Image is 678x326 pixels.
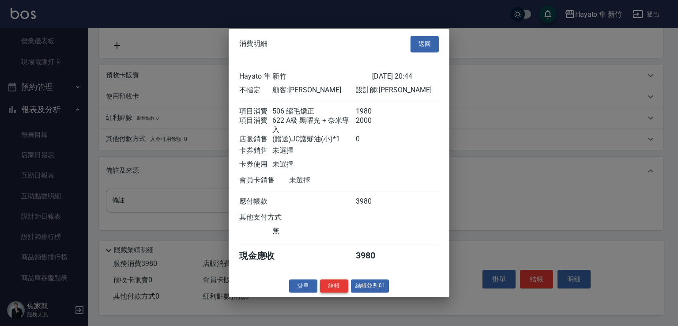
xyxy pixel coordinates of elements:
[272,135,355,144] div: (贈送)JC護髮油(小)*1
[356,116,389,135] div: 2000
[356,86,439,95] div: 設計師: [PERSON_NAME]
[272,227,355,236] div: 無
[272,116,355,135] div: 622 A級 黑曜光 + 奈米導入
[239,197,272,206] div: 應付帳款
[272,86,355,95] div: 顧客: [PERSON_NAME]
[411,36,439,52] button: 返回
[372,72,439,81] div: [DATE] 20:44
[272,146,355,155] div: 未選擇
[239,86,272,95] div: 不指定
[239,160,272,169] div: 卡券使用
[239,107,272,116] div: 項目消費
[239,213,306,222] div: 其他支付方式
[289,176,372,185] div: 未選擇
[239,176,289,185] div: 會員卡銷售
[272,160,355,169] div: 未選擇
[351,279,389,293] button: 結帳並列印
[356,107,389,116] div: 1980
[239,72,372,81] div: Hayato 隼 新竹
[356,135,389,144] div: 0
[356,250,389,262] div: 3980
[239,250,289,262] div: 現金應收
[239,116,272,135] div: 項目消費
[320,279,348,293] button: 結帳
[272,107,355,116] div: 506 縮毛矯正
[239,146,272,155] div: 卡券銷售
[239,135,272,144] div: 店販銷售
[289,279,317,293] button: 掛單
[239,40,267,49] span: 消費明細
[356,197,389,206] div: 3980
